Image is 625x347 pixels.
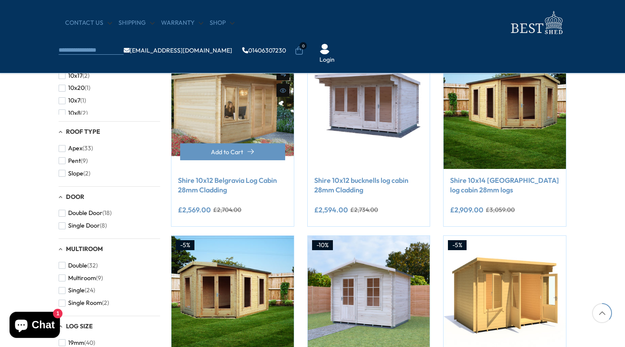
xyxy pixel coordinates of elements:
span: (9) [96,274,103,282]
img: logo [506,9,566,37]
span: Add to Cart [211,149,243,155]
span: (2) [81,109,88,117]
img: Shire 10x12 Belgravia Log Cabin 19mm Cladding - Best Shed [171,46,294,169]
span: Slope [68,170,83,177]
a: Shire 10x12 bucknells log cabin 28mm Cladding [314,175,424,195]
ins: £2,569.00 [178,206,211,213]
button: 10x8 [59,107,88,119]
span: (33) [82,145,93,152]
span: (32) [87,262,98,269]
inbox-online-store-chat: Shopify online store chat [7,312,62,340]
div: -5% [176,240,194,251]
img: Shire 10x14 Lambridge Corner log cabin 28mm logs - Best Shed [444,46,566,169]
ins: £2,909.00 [450,206,484,213]
span: 10x17 [68,72,82,79]
span: 0 [299,42,307,50]
button: Single [59,284,95,297]
span: 10x20 [68,84,85,92]
a: Login [319,56,335,64]
del: £3,059.00 [486,207,515,213]
button: 10x17 [59,69,89,82]
span: Double [68,262,87,269]
span: Multiroom [68,274,96,282]
span: Roof Type [66,128,100,135]
a: Shop [210,19,234,27]
button: Multiroom [59,272,103,284]
button: 10x20 [59,82,90,94]
img: Shire 10x12 bucknells log cabin 28mm Cladding - Best Shed [308,46,430,169]
a: Warranty [161,19,203,27]
span: Single [68,287,85,294]
a: 0 [295,46,303,55]
button: Double Door [59,207,112,219]
button: Single Door [59,219,107,232]
span: (8) [100,222,107,229]
span: Apex [68,145,82,152]
a: Shire 10x12 Belgravia Log Cabin 28mm Cladding [178,175,287,195]
button: 10x7 [59,94,86,107]
span: (9) [81,157,88,165]
a: CONTACT US [65,19,112,27]
ins: £2,594.00 [314,206,348,213]
a: [EMAIL_ADDRESS][DOMAIN_NAME] [124,47,232,53]
button: Single Room [59,297,109,309]
a: Shipping [118,19,155,27]
span: (2) [83,170,90,177]
span: Log Size [66,322,93,330]
span: Single Door [68,222,100,229]
button: Apex [59,142,93,155]
a: Shire 10x14 [GEOGRAPHIC_DATA] log cabin 28mm logs [450,175,559,195]
span: (24) [85,287,95,294]
button: Pent [59,155,88,167]
span: (2) [82,72,89,79]
button: Double [59,259,98,272]
div: -10% [312,240,333,251]
del: £2,704.00 [213,207,241,213]
span: Door [66,193,84,201]
span: (1) [85,84,90,92]
span: Multiroom [66,245,103,253]
span: (40) [84,339,95,347]
button: Slope [59,167,90,180]
button: Add to Cart [180,143,285,160]
span: 10x8 [68,109,81,117]
span: (1) [80,97,86,104]
span: Pent [68,157,81,165]
a: 01406307230 [242,47,286,53]
span: Double Door [68,209,102,217]
img: User Icon [319,44,330,54]
div: -5% [448,240,467,251]
span: (18) [102,209,112,217]
span: 19mm [68,339,84,347]
span: 10x7 [68,97,80,104]
span: (2) [102,299,109,307]
del: £2,734.00 [350,207,378,213]
span: Single Room [68,299,102,307]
